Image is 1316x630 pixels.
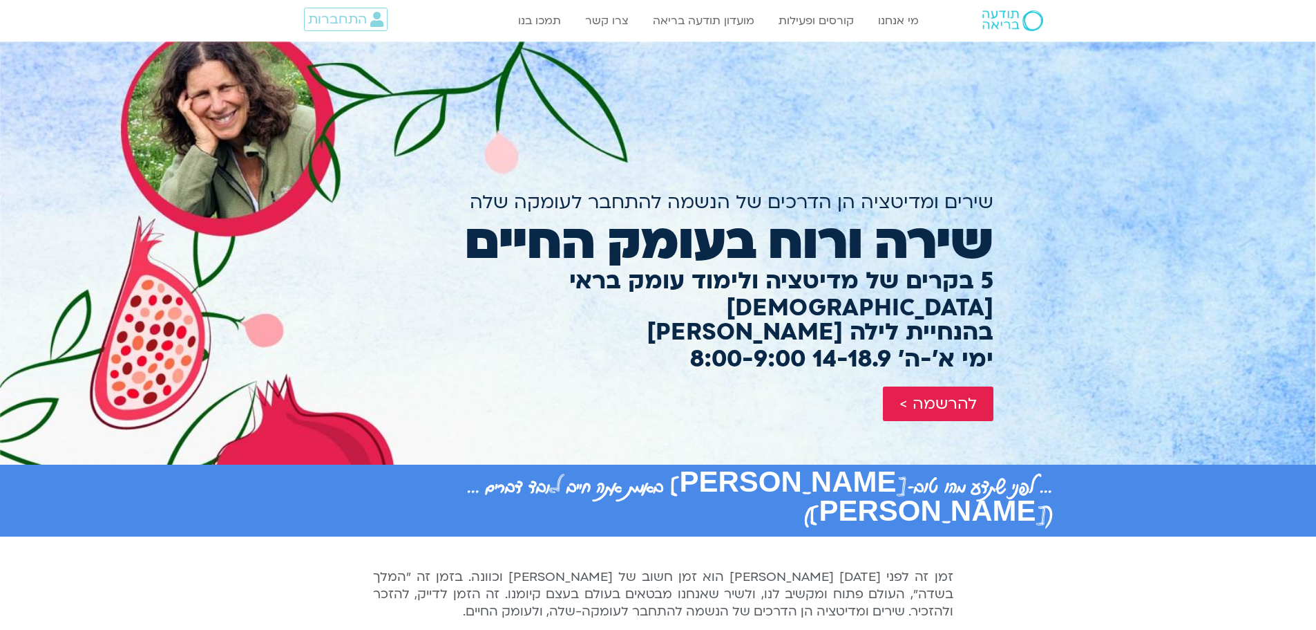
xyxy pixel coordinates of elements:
[323,268,993,322] h2: 5 בקרים של מדיטציה ולימוד עומק בראי [DEMOGRAPHIC_DATA]
[308,12,367,27] span: התחברות
[578,8,636,34] a: צרו קשר
[899,395,977,413] span: להרשמה >
[772,8,861,34] a: קורסים ופעילות
[646,8,761,34] a: מועדון תודעה בריאה
[323,214,993,270] h2: שירה ורוח בעומק החיים
[323,192,993,213] h2: שירים ומדיטציה הן הדרכים של הנשמה להתחבר לעומקה שלה
[373,568,953,620] span: זמן זה לפני [DATE] [PERSON_NAME] הוא זמן חשוב של [PERSON_NAME] וכוונה. בזמן זה "המלך בשדה", העולם...
[511,8,568,34] a: תמכו בנו
[265,472,1052,530] h2: ... לפני שתדע מהו טוב-[PERSON_NAME] באמת אתה חייב לאבד דברים ... ([PERSON_NAME])
[883,387,993,421] a: להרשמה >
[871,8,926,34] a: מי אנחנו
[323,319,993,373] h2: בהנחיית לילה [PERSON_NAME] ימי א׳-ה׳ 14-18.9 8:00-9:00
[304,8,388,31] a: התחברות
[982,10,1043,31] img: תודעה בריאה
